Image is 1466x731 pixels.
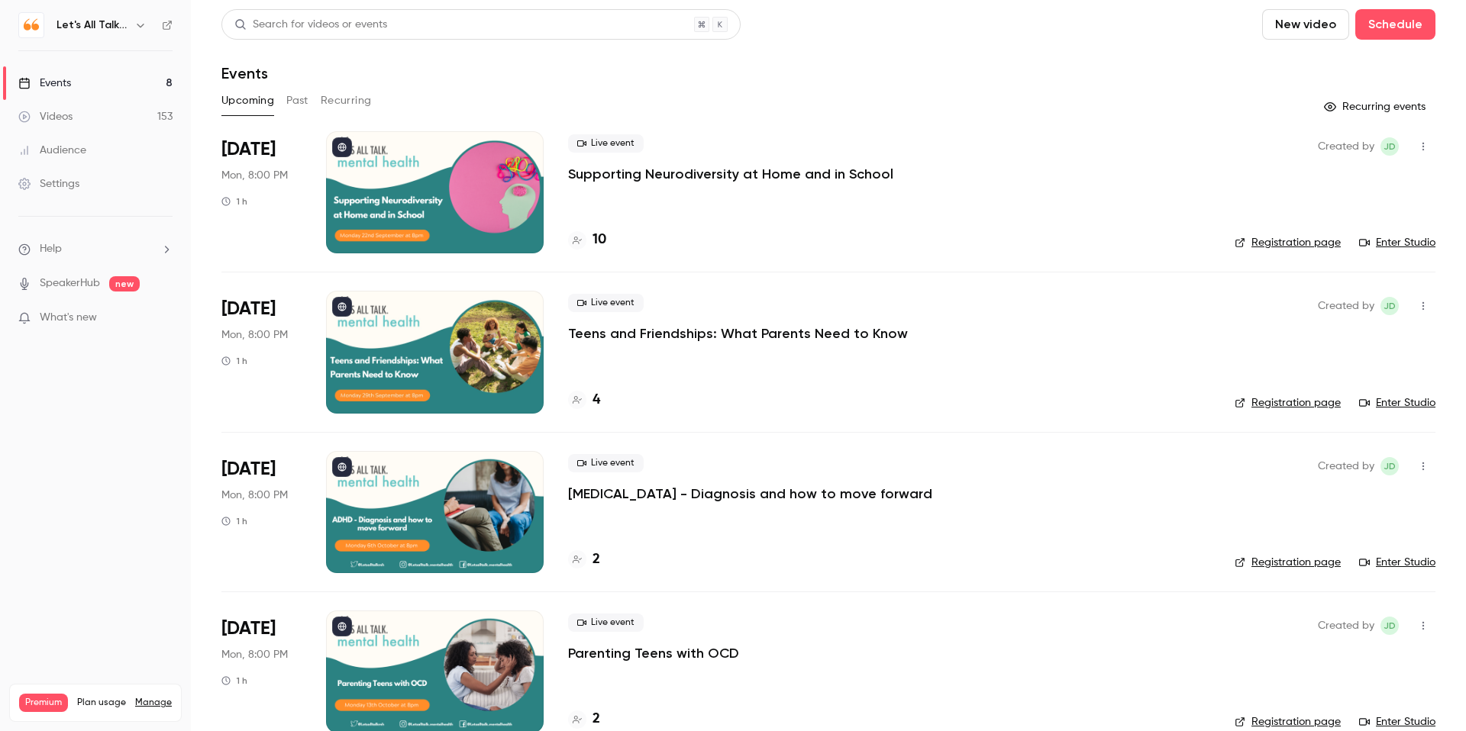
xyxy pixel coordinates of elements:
[221,488,288,503] span: Mon, 8:00 PM
[135,697,172,709] a: Manage
[221,297,276,321] span: [DATE]
[593,709,600,729] h4: 2
[1318,617,1374,635] span: Created by
[18,76,71,91] div: Events
[18,109,73,124] div: Videos
[221,457,276,481] span: [DATE]
[1235,235,1341,250] a: Registration page
[1380,297,1399,315] span: Jenni Dunn
[568,165,893,183] a: Supporting Neurodiversity at Home and in School
[1380,137,1399,156] span: Jenni Dunn
[109,276,140,291] span: new
[221,355,247,367] div: 1 h
[1384,617,1396,635] span: JD
[568,613,644,632] span: Live event
[221,64,268,82] h1: Events
[1318,457,1374,475] span: Created by
[1359,555,1435,570] a: Enter Studio
[154,311,173,325] iframe: Noticeable Trigger
[1380,457,1399,475] span: Jenni Dunn
[568,134,644,153] span: Live event
[568,644,739,662] a: Parenting Teens with OCD
[221,327,288,343] span: Mon, 8:00 PM
[568,324,908,343] a: Teens and Friendships: What Parents Need to Know
[234,17,387,33] div: Search for videos or events
[568,709,600,729] a: 2
[40,241,62,257] span: Help
[1318,137,1374,156] span: Created by
[221,168,288,183] span: Mon, 8:00 PM
[18,176,79,192] div: Settings
[221,647,288,662] span: Mon, 8:00 PM
[40,310,97,326] span: What's new
[568,549,600,570] a: 2
[568,230,606,250] a: 10
[40,275,100,291] a: SpeakerHub
[1317,95,1435,119] button: Recurring events
[221,451,302,573] div: Oct 6 Mon, 8:00 PM (Europe/London)
[1235,395,1341,411] a: Registration page
[1384,297,1396,315] span: JD
[1359,395,1435,411] a: Enter Studio
[221,617,276,641] span: [DATE]
[221,137,276,162] span: [DATE]
[221,291,302,413] div: Sep 29 Mon, 8:00 PM (Europe/London)
[1262,9,1349,40] button: New video
[593,390,600,411] h4: 4
[1359,714,1435,729] a: Enter Studio
[77,697,126,709] span: Plan usage
[593,230,606,250] h4: 10
[221,515,247,527] div: 1 h
[1355,9,1435,40] button: Schedule
[321,89,372,113] button: Recurring
[221,89,274,113] button: Upcoming
[286,89,308,113] button: Past
[221,195,247,208] div: 1 h
[221,131,302,253] div: Sep 22 Mon, 8:00 PM (Europe/London)
[1235,714,1341,729] a: Registration page
[1384,137,1396,156] span: JD
[568,390,600,411] a: 4
[1318,297,1374,315] span: Created by
[221,675,247,687] div: 1 h
[593,549,600,570] h4: 2
[1359,235,1435,250] a: Enter Studio
[568,454,644,472] span: Live event
[57,18,128,33] h6: Let's All Talk Mental Health
[568,294,644,312] span: Live event
[568,485,932,503] a: [MEDICAL_DATA] - Diagnosis and how to move forward
[1384,457,1396,475] span: JD
[18,143,86,158] div: Audience
[18,241,173,257] li: help-dropdown-opener
[19,694,68,712] span: Premium
[1380,617,1399,635] span: Jenni Dunn
[19,13,44,37] img: Let's All Talk Mental Health
[1235,555,1341,570] a: Registration page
